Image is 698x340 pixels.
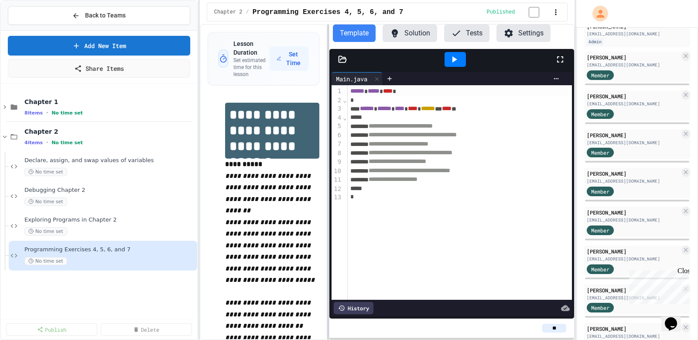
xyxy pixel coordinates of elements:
div: [EMAIL_ADDRESS][DOMAIN_NAME] [587,295,680,301]
div: [PERSON_NAME] [587,53,680,61]
div: [PERSON_NAME] [587,208,680,216]
span: Debugging Chapter 2 [24,187,195,194]
span: Published [487,9,515,16]
span: Chapter 2 [24,128,195,135]
span: Member [591,187,609,195]
div: Content is published and visible to students [487,7,550,17]
div: [PERSON_NAME] [587,92,680,100]
div: [PERSON_NAME] [587,247,680,255]
span: Declare, assign, and swap values of variables [24,157,195,164]
div: [EMAIL_ADDRESS][DOMAIN_NAME] [587,333,680,340]
a: Publish [6,323,97,336]
span: Exploring Programs in Chapter 2 [24,216,195,224]
div: [PERSON_NAME] [587,325,680,333]
span: • [46,109,48,116]
div: Chat with us now!Close [3,3,60,56]
span: No time set [24,168,67,176]
div: Admin [587,38,603,45]
span: Member [591,265,609,273]
span: Member [591,71,609,79]
input: publish toggle [518,7,550,17]
div: [EMAIL_ADDRESS][DOMAIN_NAME] [587,256,680,262]
span: No time set [51,140,83,146]
div: [EMAIL_ADDRESS][DOMAIN_NAME] [587,178,680,184]
span: Member [591,110,609,118]
div: My Account [583,3,610,24]
span: • [46,139,48,146]
span: Chapter 1 [24,98,195,106]
span: No time set [24,198,67,206]
button: Back to Teams [8,6,190,25]
a: Delete [101,323,192,336]
a: Add New Item [8,36,190,56]
span: 4 items [24,140,43,146]
div: [PERSON_NAME] [587,131,680,139]
iframe: chat widget [661,305,689,331]
div: [EMAIL_ADDRESS][DOMAIN_NAME] [587,217,680,223]
div: [PERSON_NAME] [587,286,680,294]
span: No time set [24,257,67,265]
span: Back to Teams [85,11,126,20]
span: 8 items [24,110,43,116]
div: [EMAIL_ADDRESS][DOMAIN_NAME] [587,101,680,107]
span: Member [591,149,609,156]
a: Share Items [8,59,190,78]
div: [EMAIL_ADDRESS][DOMAIN_NAME] [587,31,688,37]
iframe: chat widget [626,267,689,304]
span: Member [591,304,609,312]
span: No time set [51,110,83,116]
div: [EMAIL_ADDRESS][DOMAIN_NAME] [587,139,680,146]
div: [EMAIL_ADDRESS][DOMAIN_NAME] [587,62,680,68]
div: [PERSON_NAME] [587,170,680,177]
span: Member [591,226,609,234]
span: Chapter 2 [214,9,243,16]
span: Programming Exercises 4, 5, 6, and 7 [253,7,404,17]
span: / [246,9,249,16]
span: Programming Exercises 4, 5, 6, and 7 [24,246,195,253]
span: No time set [24,227,67,236]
